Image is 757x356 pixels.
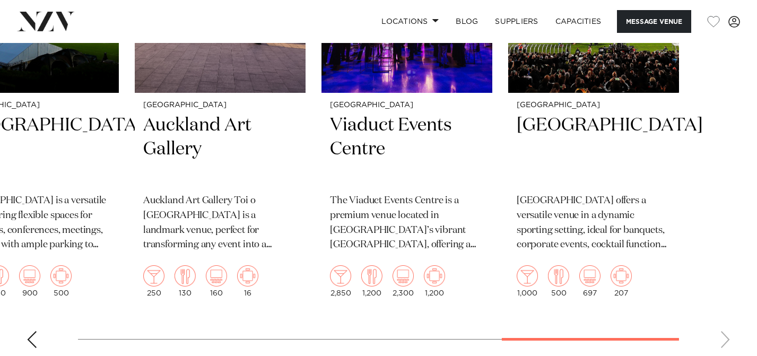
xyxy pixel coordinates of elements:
p: Auckland Art Gallery Toi o [GEOGRAPHIC_DATA] is a landmark venue, perfect for transforming any ev... [143,194,297,253]
a: BLOG [447,10,486,33]
img: meeting.png [424,265,445,286]
img: meeting.png [50,265,72,286]
div: 2,850 [330,265,351,297]
img: cocktail.png [517,265,538,286]
small: [GEOGRAPHIC_DATA] [517,101,671,109]
div: 130 [175,265,196,297]
img: theatre.png [206,265,227,286]
div: 697 [579,265,601,297]
div: 500 [50,265,72,297]
h2: Auckland Art Gallery [143,114,297,185]
div: 250 [143,265,164,297]
small: [GEOGRAPHIC_DATA] [330,101,484,109]
div: 16 [237,265,258,297]
p: [GEOGRAPHIC_DATA] offers a versatile venue in a dynamic sporting setting, ideal for banquets, cor... [517,194,671,253]
h2: [GEOGRAPHIC_DATA] [517,114,671,185]
img: dining.png [175,265,196,286]
img: meeting.png [611,265,632,286]
img: theatre.png [579,265,601,286]
img: theatre.png [393,265,414,286]
img: cocktail.png [143,265,164,286]
img: dining.png [548,265,569,286]
h2: Viaduct Events Centre [330,114,484,185]
img: nzv-logo.png [17,12,75,31]
a: Locations [373,10,447,33]
img: theatre.png [19,265,40,286]
div: 1,000 [517,265,538,297]
div: 207 [611,265,632,297]
a: SUPPLIERS [486,10,546,33]
div: 2,300 [393,265,414,297]
img: cocktail.png [330,265,351,286]
img: meeting.png [237,265,258,286]
div: 1,200 [424,265,445,297]
a: Capacities [547,10,610,33]
div: 1,200 [361,265,382,297]
div: 500 [548,265,569,297]
button: Message Venue [617,10,691,33]
small: [GEOGRAPHIC_DATA] [143,101,297,109]
img: dining.png [361,265,382,286]
div: 160 [206,265,227,297]
div: 900 [19,265,40,297]
p: The Viaduct Events Centre is a premium venue located in [GEOGRAPHIC_DATA]’s vibrant [GEOGRAPHIC_D... [330,194,484,253]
